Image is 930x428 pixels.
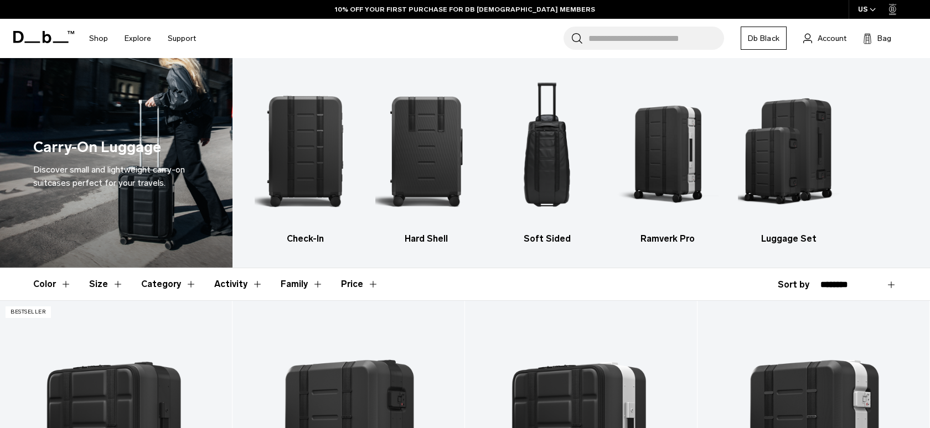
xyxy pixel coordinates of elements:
li: 1 / 5 [255,75,356,246]
li: 2 / 5 [375,75,477,246]
a: Db Ramverk Pro [617,75,719,246]
span: Account [818,33,846,44]
span: Discover small and lightweight carry-on suitcases perfect for your travels. [33,164,185,188]
h3: Ramverk Pro [617,232,719,246]
button: Toggle Filter [281,268,323,300]
a: Db Soft Sided [497,75,598,246]
button: Toggle Filter [141,268,197,300]
a: Db Luggage Set [738,75,839,246]
h3: Luggage Set [738,232,839,246]
span: Bag [877,33,891,44]
a: Account [803,32,846,45]
a: Shop [89,19,108,58]
img: Db [255,75,356,227]
li: 3 / 5 [497,75,598,246]
a: Explore [125,19,151,58]
p: Bestseller [6,306,51,318]
h3: Soft Sided [497,232,598,246]
img: Db [497,75,598,227]
button: Toggle Filter [214,268,263,300]
h3: Hard Shell [375,232,477,246]
img: Db [738,75,839,227]
img: Db [617,75,719,227]
a: Db Black [741,27,787,50]
button: Toggle Filter [89,268,123,300]
a: 10% OFF YOUR FIRST PURCHASE FOR DB [DEMOGRAPHIC_DATA] MEMBERS [335,4,595,14]
h1: Carry-On Luggage [33,136,161,159]
a: Db Hard Shell [375,75,477,246]
li: 4 / 5 [617,75,719,246]
button: Toggle Price [341,268,379,300]
button: Bag [863,32,891,45]
h3: Check-In [255,232,356,246]
a: Db Check-In [255,75,356,246]
nav: Main Navigation [81,19,204,58]
li: 5 / 5 [738,75,839,246]
img: Db [375,75,477,227]
a: Support [168,19,196,58]
button: Toggle Filter [33,268,71,300]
